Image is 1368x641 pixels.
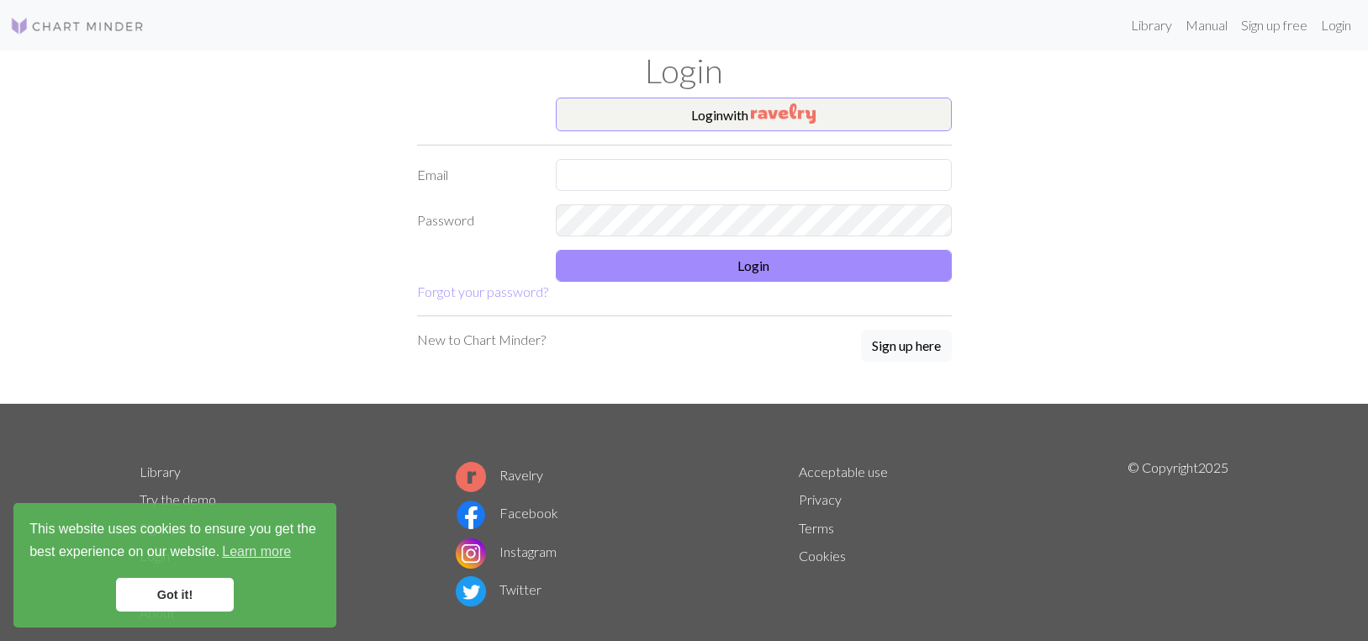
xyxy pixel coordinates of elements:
a: Acceptable use [799,464,888,479]
span: This website uses cookies to ensure you get the best experience on our website. [29,519,320,564]
a: Terms [799,520,834,536]
a: Try the demo [140,491,216,507]
a: Privacy [799,491,842,507]
a: Ravelry [456,467,543,483]
a: Manual [1179,8,1234,42]
img: Twitter logo [456,576,486,607]
a: Forgot your password? [417,283,548,299]
a: Sign up here [861,330,952,363]
h1: Login [129,50,1239,91]
img: Ravelry logo [456,462,486,492]
label: Email [407,159,546,191]
div: cookieconsent [13,503,336,628]
a: dismiss cookie message [116,578,234,612]
a: Sign up free [1234,8,1314,42]
a: Twitter [456,581,541,597]
p: New to Chart Minder? [417,330,546,350]
img: Ravelry [751,103,816,124]
a: Login [1314,8,1358,42]
a: Cookies [799,548,846,564]
img: Instagram logo [456,538,486,569]
p: © Copyright 2025 [1128,458,1228,628]
img: Logo [10,16,145,36]
img: Facebook logo [456,500,486,530]
button: Loginwith [556,98,952,131]
a: Library [1124,8,1179,42]
label: Password [407,204,546,236]
a: Instagram [456,543,557,559]
a: learn more about cookies [219,539,293,564]
button: Sign up here [861,330,952,362]
a: Library [140,464,181,479]
button: Login [556,250,952,282]
a: Facebook [456,505,558,521]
